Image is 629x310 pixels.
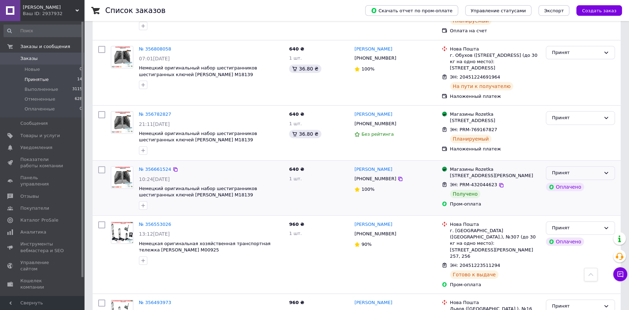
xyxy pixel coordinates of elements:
[139,112,171,117] a: № 356782827
[111,166,133,189] a: Фото товару
[450,74,500,80] span: ЭН: 20451224691964
[365,5,458,16] button: Скачать отчет по пром-оплате
[20,205,49,211] span: Покупатели
[450,228,541,260] div: г. [GEOGRAPHIC_DATA] ([GEOGRAPHIC_DATA].), №307 (до 30 кг на одно место): [STREET_ADDRESS][PERSON...
[546,183,584,191] div: Оплачено
[450,182,497,187] span: ЭН: PRM-432044623
[450,82,514,90] div: На пути к получателю
[139,231,170,237] span: 13:12[DATE]
[20,55,38,62] span: Заказы
[465,5,531,16] button: Управление статусами
[111,46,133,68] img: Фото товару
[20,175,65,187] span: Панель управления
[80,66,82,73] span: 0
[371,7,453,14] span: Скачать отчет по пром-оплате
[111,111,133,134] a: Фото товару
[111,112,133,133] img: Фото товару
[552,169,601,177] div: Принят
[139,167,171,172] a: № 356661524
[552,114,601,122] div: Принят
[139,241,270,253] a: Немецкая оригинальная хозяйственная транспортная тележка [PERSON_NAME] M00925
[289,231,302,236] span: 1 шт.
[25,96,55,102] span: Отмененные
[613,267,627,281] button: Чат с покупателем
[139,222,171,227] a: № 356553026
[77,76,82,83] span: 14
[552,49,601,56] div: Принят
[289,300,304,305] span: 960 ₴
[450,190,481,198] div: Получено
[361,187,374,192] span: 100%
[139,186,257,198] a: Немецкий оригинальный набор шестигранников шестигранных ключей [PERSON_NAME] M18139
[450,117,541,124] div: [STREET_ADDRESS]
[20,278,65,290] span: Кошелек компании
[353,174,397,183] div: [PHONE_NUMBER]
[450,282,541,288] div: Пром-оплата
[20,193,39,200] span: Отзывы
[20,217,58,223] span: Каталог ProSale
[20,43,70,50] span: Заказы и сообщения
[139,131,257,143] a: Немецкий оригинальный набор шестигранников шестигранных ключей [PERSON_NAME] M18139
[111,221,133,244] a: Фото товару
[552,303,601,310] div: Принят
[450,127,497,132] span: ЭН: PRM-769167827
[450,166,541,173] div: Магазины Rozetka
[289,65,321,73] div: 36.80 ₴
[139,46,171,52] a: № 356808058
[20,144,52,151] span: Уведомления
[569,8,622,13] a: Создать заказ
[139,56,170,61] span: 07:01[DATE]
[353,119,397,128] div: [PHONE_NUMBER]
[450,46,541,52] div: Нова Пошта
[25,106,55,112] span: Оплаченные
[354,299,392,306] a: [PERSON_NAME]
[450,93,541,100] div: Наложенный платеж
[361,132,394,137] span: Без рейтинга
[23,4,75,11] span: МАННЕСМАНН МАРКЕТ
[20,133,60,139] span: Товары и услуги
[289,112,304,117] span: 640 ₴
[139,65,257,77] a: Немецкий оригинальный набор шестигранников шестигранных ключей [PERSON_NAME] M18139
[80,106,82,112] span: 0
[544,8,564,13] span: Экспорт
[471,8,526,13] span: Управление статусами
[450,52,541,72] div: г. Обухов ([STREET_ADDRESS] (до 30 кг на одно место): [STREET_ADDRESS]
[139,121,170,127] span: 21:11[DATE]
[450,270,498,279] div: Готово к выдаче
[20,120,48,127] span: Сообщения
[450,201,541,207] div: Пром-оплата
[25,76,49,83] span: Принятые
[23,11,84,17] div: Ваш ID: 2937932
[25,66,40,73] span: Новые
[450,111,541,117] div: Магазины Rozetka
[289,176,302,181] span: 1 шт.
[353,54,397,63] div: [PHONE_NUMBER]
[353,229,397,238] div: [PHONE_NUMBER]
[20,241,65,254] span: Инструменты вебмастера и SEO
[289,121,302,126] span: 1 шт.
[450,173,541,179] div: [STREET_ADDRESS][PERSON_NAME]
[576,5,622,16] button: Создать заказ
[552,224,601,232] div: Принят
[546,237,584,246] div: Оплачено
[582,8,616,13] span: Создать заказ
[289,130,321,138] div: 36.80 ₴
[354,221,392,228] a: [PERSON_NAME]
[354,46,392,53] a: [PERSON_NAME]
[20,229,46,235] span: Аналитика
[139,176,170,182] span: 10:24[DATE]
[450,135,492,143] div: Планируемый
[289,55,302,61] span: 1 шт.
[538,5,569,16] button: Экспорт
[361,242,372,247] span: 90%
[289,167,304,172] span: 640 ₴
[111,167,133,188] img: Фото товару
[75,96,82,102] span: 628
[354,166,392,173] a: [PERSON_NAME]
[450,28,541,34] div: Оплата на счет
